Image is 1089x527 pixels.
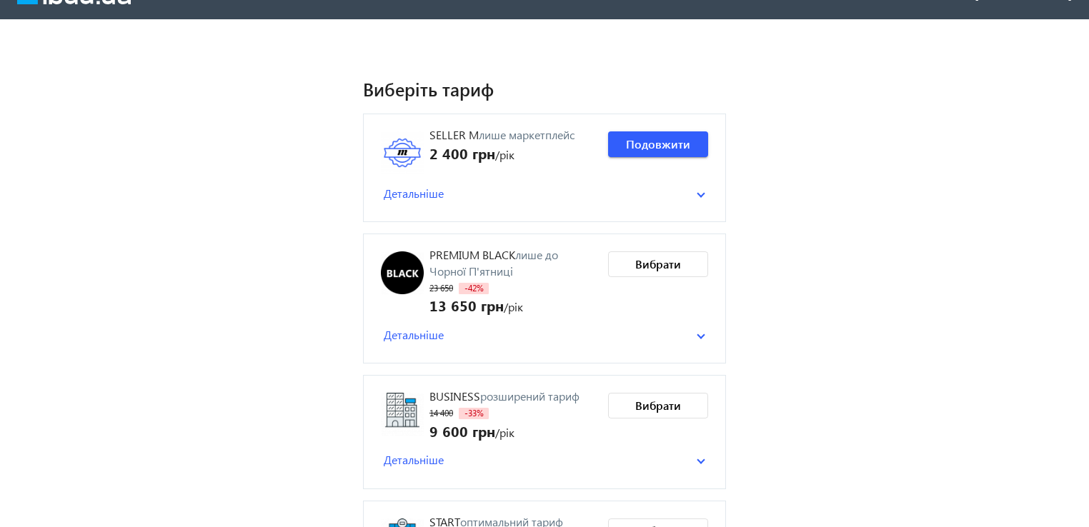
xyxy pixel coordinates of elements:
span: Business [429,388,480,403]
img: PREMIUM BLACK [381,251,424,294]
span: 14 400 [429,408,453,418]
span: лише до Чорної П'ятниці [429,247,558,278]
span: розширений тариф [480,388,580,403]
span: Вибрати [635,256,681,272]
span: Детальніше [384,327,444,343]
mat-expansion-panel-header: Детальніше [381,324,708,346]
mat-expansion-panel-header: Детальніше [381,449,708,471]
span: Вибрати [635,398,681,413]
span: 2 400 грн [429,143,495,163]
span: Подовжити [626,136,690,152]
span: Seller M [429,127,479,142]
span: лише маркетплейс [479,127,575,142]
button: Подовжити [608,131,708,157]
img: Business [381,393,424,436]
button: Вибрати [608,393,708,418]
div: /рік [429,421,580,441]
span: PREMIUM BLACK [429,247,515,262]
span: 23 650 [429,283,453,293]
span: 9 600 грн [429,421,495,441]
span: Детальніше [384,452,444,468]
h1: Виберіть тариф [363,76,726,101]
img: Seller M [381,131,424,174]
span: 13 650 грн [429,295,504,315]
mat-expansion-panel-header: Детальніше [381,183,708,204]
span: -42% [459,283,489,294]
button: Вибрати [608,251,708,277]
div: /рік [429,143,575,163]
div: /рік [429,295,597,315]
span: Детальніше [384,186,444,201]
span: -33% [459,408,489,419]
